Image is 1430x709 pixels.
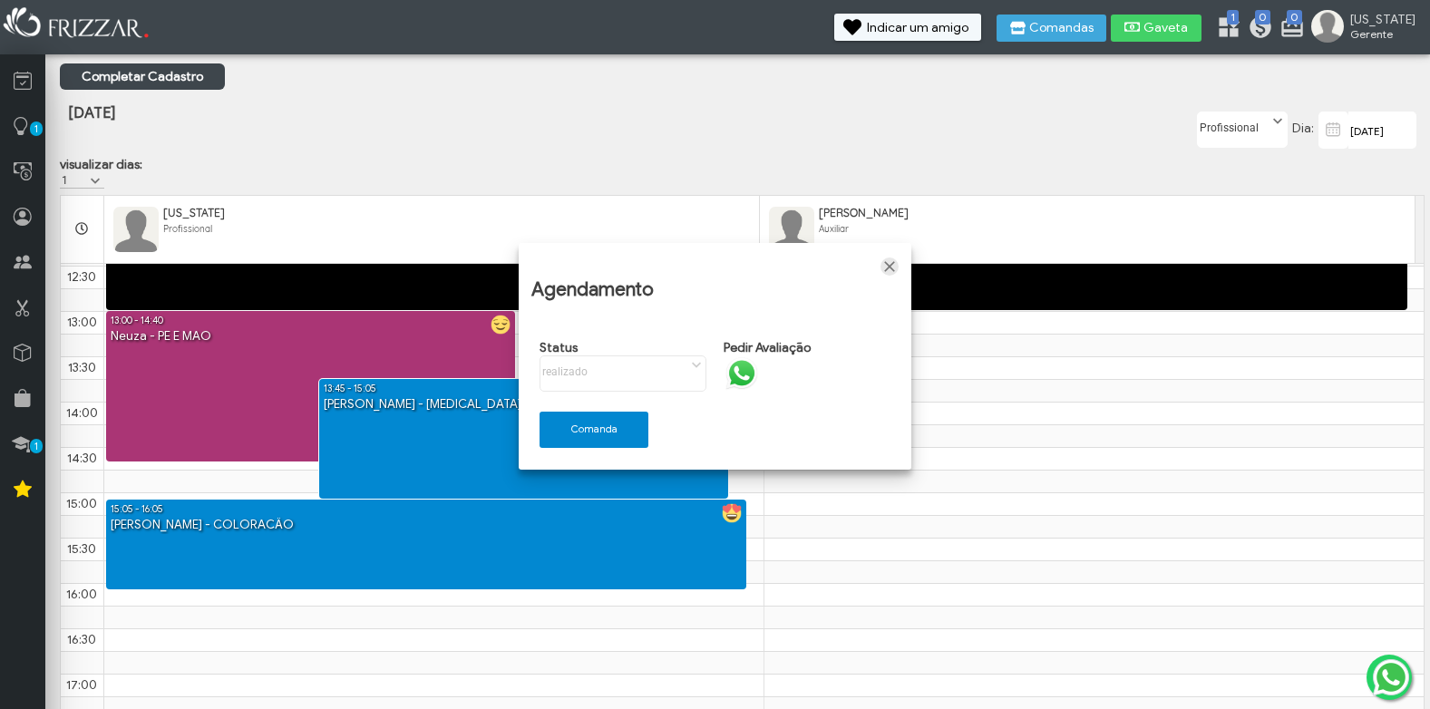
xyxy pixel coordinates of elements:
[1292,121,1314,136] span: Dia:
[1322,119,1345,141] img: calendar-01.svg
[66,587,97,602] span: 16:00
[30,121,43,136] span: 1
[67,541,96,557] span: 15:30
[66,496,97,511] span: 15:00
[60,157,142,172] label: visualizar dias:
[1227,10,1239,24] span: 1
[163,223,212,235] span: Profissional
[111,504,163,516] span: 15:05 - 16:05
[1369,656,1413,699] img: whatsapp.png
[1279,15,1298,44] a: 0
[319,396,728,413] div: [PERSON_NAME] - [MEDICAL_DATA]
[880,257,899,276] a: Fechar
[113,207,159,252] img: FuncionarioFotoBean_get.xhtml
[1248,15,1266,44] a: 0
[540,412,648,448] button: Comanda
[769,207,814,252] img: FuncionarioFotoBean_get.xhtml
[66,677,97,693] span: 17:00
[68,360,96,375] span: 13:30
[1287,10,1302,24] span: 0
[1216,15,1234,44] a: 1
[67,315,97,330] span: 13:00
[819,206,909,219] span: [PERSON_NAME]
[1348,112,1416,149] input: data
[531,277,654,301] h2: Agendamento
[324,383,376,394] span: 13:45 - 15:05
[1255,10,1270,24] span: 0
[67,269,96,285] span: 12:30
[867,22,968,34] span: Indicar um amigo
[552,422,636,436] span: Comanda
[60,63,225,90] a: Completar Cadastro
[491,315,511,335] img: agendado.png
[1350,12,1415,27] span: [US_STATE]
[1143,22,1189,34] span: Gaveta
[67,632,96,647] span: 16:30
[106,328,515,345] div: Neuza - PE E MAO
[1198,112,1270,135] label: Profissional
[1311,10,1421,46] a: [US_STATE] Gerente
[540,340,578,355] strong: Status
[1111,15,1201,42] button: Gaveta
[66,405,98,421] span: 14:00
[106,517,747,534] div: [PERSON_NAME] - COLORACÄO
[30,439,43,453] span: 1
[724,340,811,355] strong: Pedir Avaliação
[819,223,849,235] span: Auxiliar
[111,315,163,326] span: 13:00 - 14:40
[67,451,97,466] span: 14:30
[834,14,981,41] button: Indicar um amigo
[1029,22,1094,34] span: Comandas
[722,504,742,524] img: realizado.png
[997,15,1106,42] button: Comandas
[68,103,115,122] span: [DATE]
[60,172,88,188] label: 1
[1350,27,1415,41] span: Gerente
[163,206,225,219] span: [US_STATE]
[724,355,760,392] img: whatsapp.png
